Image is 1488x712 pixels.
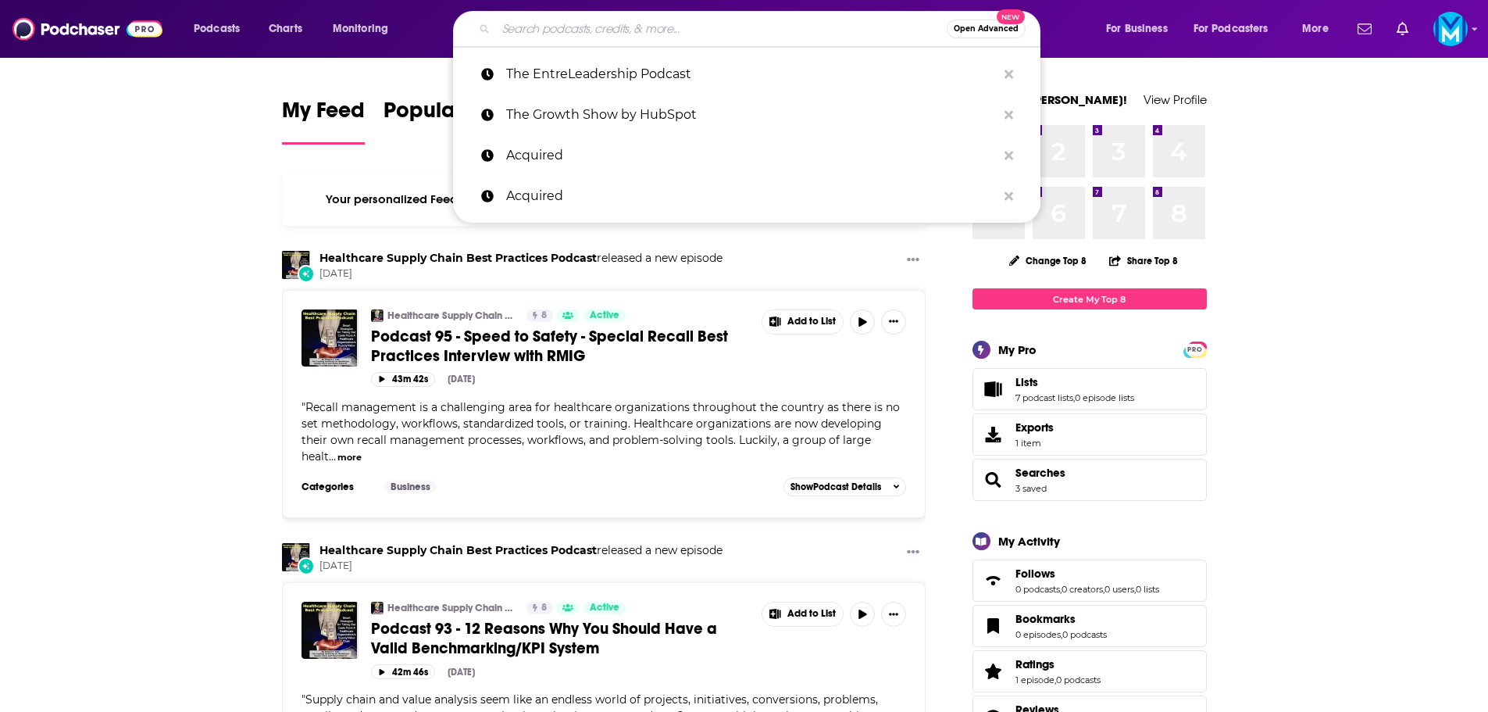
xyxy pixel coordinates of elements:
[371,327,751,366] a: Podcast 95 - Speed to Safety - Special Recall Best Practices Interview with RMIG
[506,54,997,95] p: The EntreLeadership Podcast
[762,603,844,626] button: Show More Button
[282,251,310,279] a: Healthcare Supply Chain Best Practices Podcast
[302,400,900,463] span: Recall management is a challenging area for healthcare organizations throughout the country as th...
[1194,18,1269,40] span: For Podcasters
[319,251,723,266] h3: released a new episode
[1015,420,1054,435] span: Exports
[183,16,260,41] button: open menu
[1433,12,1468,46] button: Show profile menu
[1104,584,1134,595] a: 0 users
[319,543,597,557] a: Healthcare Supply Chain Best Practices Podcast
[541,308,547,324] span: 8
[978,378,1009,400] a: Lists
[384,481,437,493] a: Business
[1015,629,1061,640] a: 0 episodes
[371,619,751,658] a: Podcast 93 - 12 Reasons Why You Should Have a Valid Benchmarking/KPI System
[1015,438,1054,449] span: 1 item
[954,25,1019,33] span: Open Advanced
[1015,674,1054,685] a: 1 episode
[1015,657,1054,671] span: Ratings
[1015,375,1038,389] span: Lists
[1291,16,1348,41] button: open menu
[387,602,516,614] a: Healthcare Supply Chain Best Practices Podcast
[302,602,359,659] img: Podcast 93 - 12 Reasons Why You Should Have a Valid Benchmarking/KPI System
[319,560,723,573] span: [DATE]
[371,372,435,387] button: 43m 42s
[371,602,384,614] img: Healthcare Supply Chain Best Practices Podcast
[384,97,516,133] span: Popular Feed
[998,342,1037,357] div: My Pro
[1062,629,1107,640] a: 0 podcasts
[12,14,162,44] img: Podchaser - Follow, Share and Rate Podcasts
[1106,18,1168,40] span: For Business
[453,135,1040,176] a: Acquired
[590,600,619,616] span: Active
[1183,16,1291,41] button: open menu
[468,11,1055,47] div: Search podcasts, credits, & more...
[282,543,310,571] img: Healthcare Supply Chain Best Practices Podcast
[1433,12,1468,46] img: User Profile
[387,309,516,322] a: Healthcare Supply Chain Best Practices Podcast
[259,16,312,41] a: Charts
[881,309,906,335] button: Show More Button
[947,20,1026,38] button: Open AdvancedNew
[972,368,1207,410] span: Lists
[541,600,547,616] span: 8
[371,664,435,679] button: 42m 46s
[1015,612,1076,626] span: Bookmarks
[1073,392,1075,403] span: ,
[1060,584,1062,595] span: ,
[333,18,388,40] span: Monitoring
[448,667,475,678] div: [DATE]
[302,400,900,463] span: "
[972,459,1207,501] span: Searches
[1095,16,1187,41] button: open menu
[583,602,626,614] a: Active
[1015,657,1101,671] a: Ratings
[322,16,409,41] button: open menu
[371,309,384,322] a: Healthcare Supply Chain Best Practices Podcast
[972,560,1207,602] span: Follows
[787,608,836,620] span: Add to List
[1054,674,1056,685] span: ,
[282,97,365,145] a: My Feed
[978,615,1009,637] a: Bookmarks
[978,469,1009,491] a: Searches
[1075,392,1134,403] a: 0 episode lists
[972,288,1207,309] a: Create My Top 8
[1015,567,1055,581] span: Follows
[1186,344,1204,356] span: PRO
[1015,584,1060,595] a: 0 podcasts
[1134,584,1136,595] span: ,
[1015,483,1047,494] a: 3 saved
[1015,466,1065,480] a: Searches
[319,251,597,265] a: Healthcare Supply Chain Best Practices Podcast
[1015,612,1107,626] a: Bookmarks
[1136,584,1159,595] a: 0 lists
[526,309,553,322] a: 8
[337,451,362,464] button: more
[319,543,723,558] h3: released a new episode
[790,481,881,492] span: Show Podcast Details
[526,602,553,614] a: 8
[1056,674,1101,685] a: 0 podcasts
[269,18,302,40] span: Charts
[978,424,1009,445] span: Exports
[1390,16,1415,42] a: Show notifications dropdown
[506,176,997,216] p: Acquired
[1108,245,1179,276] button: Share Top 8
[302,309,359,367] a: Podcast 95 - Speed to Safety - Special Recall Best Practices Interview with RMIG
[978,660,1009,682] a: Ratings
[881,602,906,627] button: Show More Button
[783,478,907,496] button: ShowPodcast Details
[371,619,717,658] span: Podcast 93 - 12 Reasons Why You Should Have a Valid Benchmarking/KPI System
[972,413,1207,456] a: Exports
[998,534,1060,549] div: My Activity
[302,481,372,493] h3: Categories
[1144,92,1207,107] a: View Profile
